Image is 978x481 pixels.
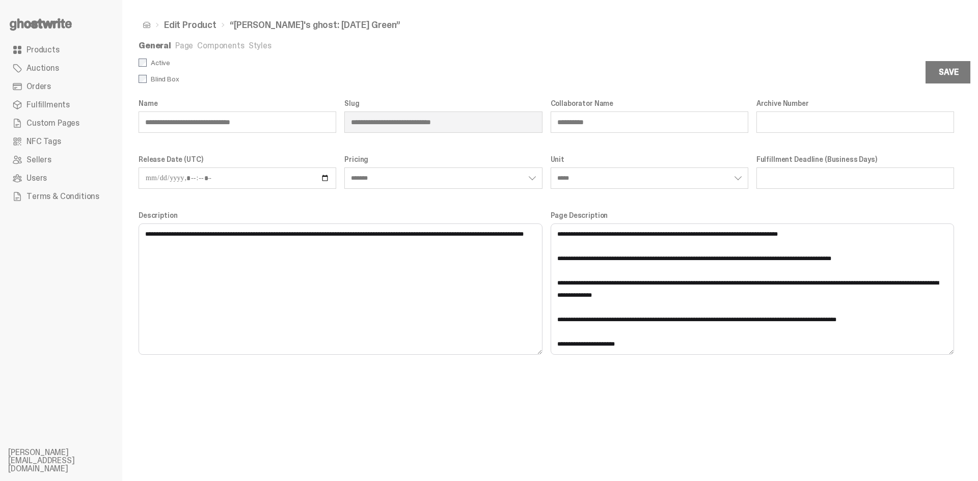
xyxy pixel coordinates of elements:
[8,114,114,132] a: Custom Pages
[551,211,955,219] label: Page Description
[8,187,114,206] a: Terms & Conditions
[756,155,954,163] label: Fulfillment Deadline (Business Days)
[139,75,547,83] label: Blind Box
[344,155,542,163] label: Pricing
[26,46,60,54] span: Products
[139,59,147,67] input: Active
[8,448,130,473] li: [PERSON_NAME][EMAIL_ADDRESS][DOMAIN_NAME]
[26,119,79,127] span: Custom Pages
[197,40,244,51] a: Components
[26,64,59,72] span: Auctions
[756,99,954,107] label: Archive Number
[216,20,400,30] li: “[PERSON_NAME]'s ghost: [DATE] Green”
[551,155,748,163] label: Unit
[26,82,51,91] span: Orders
[8,169,114,187] a: Users
[939,68,958,76] div: Save
[139,40,171,51] a: General
[139,99,336,107] label: Name
[8,151,114,169] a: Sellers
[926,61,971,83] button: Save
[139,59,547,67] label: Active
[139,211,542,219] label: Description
[249,40,271,51] a: Styles
[175,40,193,51] a: Page
[344,99,542,107] label: Slug
[139,155,336,163] label: Release Date (UTC)
[26,156,51,164] span: Sellers
[164,20,216,30] a: Edit Product
[8,96,114,114] a: Fulfillments
[8,77,114,96] a: Orders
[8,59,114,77] a: Auctions
[26,174,47,182] span: Users
[551,99,748,107] label: Collaborator Name
[26,101,70,109] span: Fulfillments
[26,137,61,146] span: NFC Tags
[139,75,147,83] input: Blind Box
[26,192,99,201] span: Terms & Conditions
[8,132,114,151] a: NFC Tags
[8,41,114,59] a: Products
